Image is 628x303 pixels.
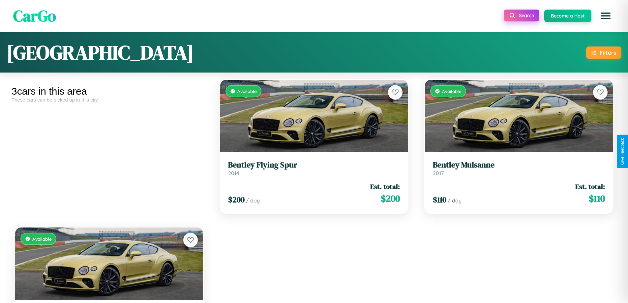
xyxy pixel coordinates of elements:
[575,182,605,191] span: Est. total:
[246,197,260,204] span: / day
[596,7,615,25] button: Open menu
[13,5,56,27] span: CarGo
[589,192,605,205] span: $ 110
[7,39,194,66] h1: [GEOGRAPHIC_DATA]
[433,160,605,176] a: Bentley Mulsanne2017
[433,194,446,205] span: $ 110
[586,46,621,59] button: Filters
[544,10,591,22] button: Become a Host
[237,88,257,94] span: Available
[12,86,207,97] div: 3 cars in this area
[228,194,245,205] span: $ 200
[620,138,625,165] div: Give Feedback
[381,192,400,205] span: $ 200
[228,160,400,176] a: Bentley Flying Spur2014
[504,10,539,21] button: Search
[370,182,400,191] span: Est. total:
[228,170,239,176] span: 2014
[442,88,462,94] span: Available
[600,49,616,56] div: Filters
[433,170,444,176] span: 2017
[433,160,605,170] h3: Bentley Mulsanne
[519,13,534,18] span: Search
[32,236,52,242] span: Available
[228,160,400,170] h3: Bentley Flying Spur
[12,97,207,103] div: These cars can be picked up in this city.
[448,197,462,204] span: / day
